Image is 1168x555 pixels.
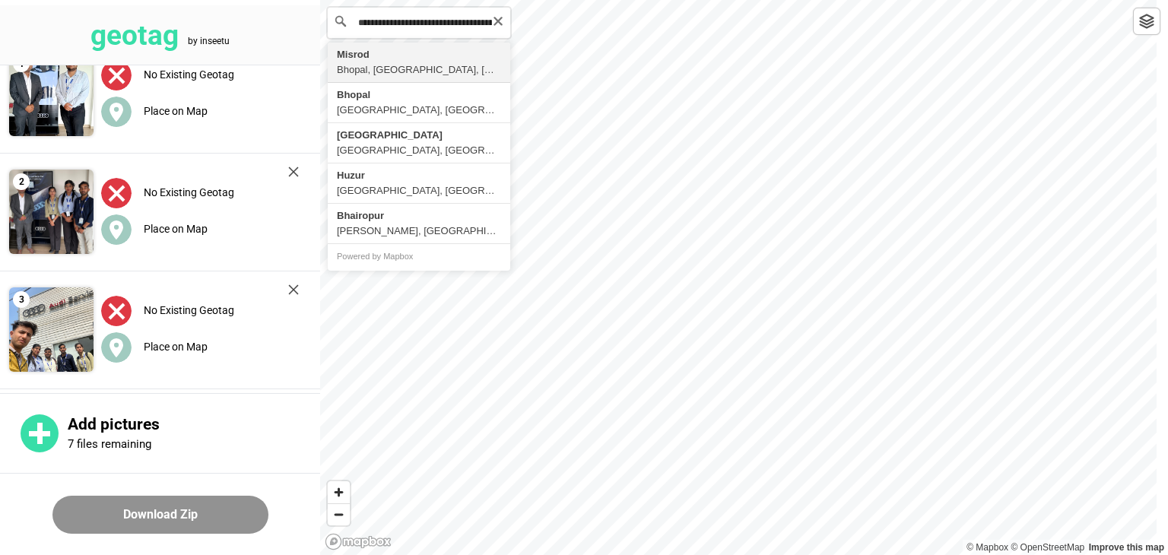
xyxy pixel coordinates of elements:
[13,173,30,190] span: 2
[101,178,132,208] img: uploadImagesAlt
[101,296,132,326] img: uploadImagesAlt
[144,341,208,353] label: Place on Map
[9,287,94,372] img: 2Q==
[337,87,501,103] div: Bhopal
[68,437,151,451] p: 7 files remaining
[90,19,179,52] tspan: geotag
[337,62,501,78] div: Bhopal, [GEOGRAPHIC_DATA], [GEOGRAPHIC_DATA], [GEOGRAPHIC_DATA]
[492,13,504,27] button: Clear
[288,284,299,295] img: cross
[328,503,350,525] button: Zoom out
[328,481,350,503] button: Zoom in
[337,143,501,158] div: [GEOGRAPHIC_DATA], [GEOGRAPHIC_DATA]
[966,542,1008,553] a: Mapbox
[337,252,413,261] a: Powered by Mapbox
[337,208,501,224] div: Bhairopur
[144,186,234,198] label: No Existing Geotag
[1089,542,1164,553] a: Map feedback
[9,170,94,254] img: 9k=
[68,415,320,434] p: Add pictures
[337,47,501,62] div: Misrod
[9,52,94,136] img: 9k=
[52,496,268,534] button: Download Zip
[188,36,230,46] tspan: by inseetu
[144,223,208,235] label: Place on Map
[144,68,234,81] label: No Existing Geotag
[337,103,501,118] div: [GEOGRAPHIC_DATA], [GEOGRAPHIC_DATA]
[288,166,299,177] img: cross
[13,291,30,308] span: 3
[328,8,510,38] input: Search
[328,504,350,525] span: Zoom out
[337,224,501,239] div: [PERSON_NAME], [GEOGRAPHIC_DATA], [GEOGRAPHIC_DATA], [GEOGRAPHIC_DATA]
[144,105,208,117] label: Place on Map
[1011,542,1084,553] a: OpenStreetMap
[337,183,501,198] div: [GEOGRAPHIC_DATA], [GEOGRAPHIC_DATA]
[1139,14,1154,29] img: toggleLayer
[337,128,501,143] div: [GEOGRAPHIC_DATA]
[101,60,132,90] img: uploadImagesAlt
[337,168,501,183] div: Huzur
[325,533,392,550] a: Mapbox logo
[144,304,234,316] label: No Existing Geotag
